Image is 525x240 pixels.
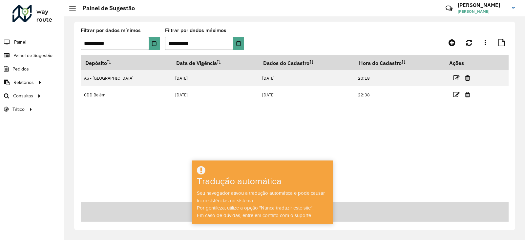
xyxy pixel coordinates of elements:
font: Painel [14,40,26,45]
font: Painel de Sugestão [82,4,135,12]
font: CDD Belém [84,92,105,98]
font: Seu navegador ativou a tradução automática e pode causar inconsistências no sistema. [197,190,325,203]
font: [DATE] [175,92,188,98]
font: Painel de Sugestão [13,53,52,58]
font: Tradução automática [197,176,282,187]
font: [DATE] [262,75,275,81]
font: [DATE] [262,92,275,98]
font: Data de Vigência [176,60,217,66]
a: Excluir [465,73,470,82]
font: Por gentileza, utilize a opção "Nunca traduzir este site". [197,205,313,210]
font: 22:38 [358,92,370,98]
font: Filtrar por dados máximos [165,28,226,33]
font: Depósito [85,60,107,66]
font: Relatórios [13,80,34,85]
font: Em caso de dúvidas, entre em contato com o suporte. [197,213,312,218]
font: Dados do Cadastro [263,60,309,66]
a: Excluir [465,90,470,99]
button: Escolha a data [233,37,244,50]
font: 20:18 [358,75,370,81]
a: Editar [453,73,460,82]
font: [PERSON_NAME] [458,9,490,14]
a: Contato Rápido [442,1,456,15]
button: Escolha a data [149,37,159,50]
a: Editar [453,90,460,99]
font: Consultas [13,93,33,98]
font: [DATE] [175,75,188,81]
font: [PERSON_NAME] [458,2,500,8]
font: AS - [GEOGRAPHIC_DATA] [84,75,134,81]
font: Hora do Cadastro [359,60,402,66]
font: Pedidos [12,67,29,71]
font: Tático [12,107,25,112]
font: Ações [449,60,464,66]
font: Filtrar por dados mínimos [81,28,141,33]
